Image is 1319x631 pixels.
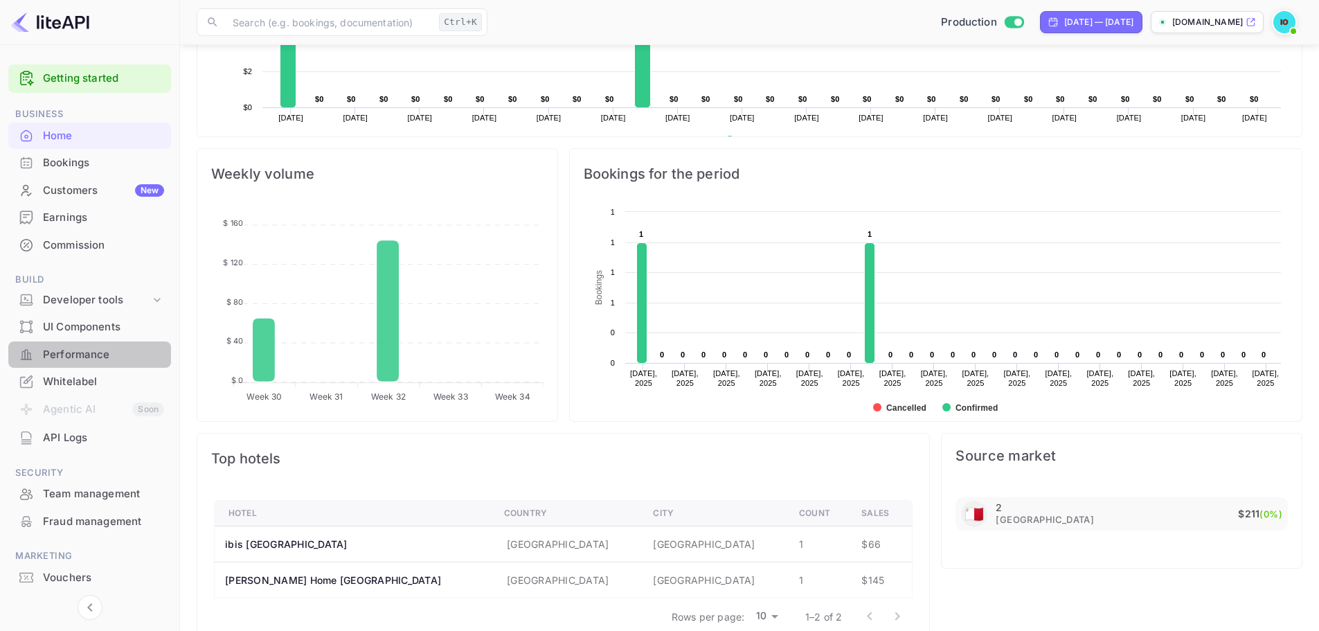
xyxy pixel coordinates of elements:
text: $0 [831,95,840,103]
text: 0 [1158,350,1163,359]
text: 0 [1117,350,1121,359]
text: 0 [1096,350,1100,359]
tspan: $ 40 [226,336,244,346]
button: Collapse navigation [78,595,102,620]
p: [DOMAIN_NAME] [1172,16,1243,28]
img: LiteAPI logo [11,11,89,33]
text: 1 [610,208,614,216]
div: Earnings [8,204,171,231]
div: Fraud management [8,508,171,535]
p: Rows per page: [672,610,744,624]
text: [DATE], 2025 [920,369,947,387]
th: ibis [GEOGRAPHIC_DATA] [215,526,494,562]
div: Ctrl+K [439,13,482,31]
text: $0 [1024,95,1033,103]
div: Click to change the date range period [1040,11,1142,33]
text: $0 [573,95,582,103]
div: Team management [8,481,171,508]
text: $0 [315,95,324,103]
a: Earnings [8,204,171,230]
a: Whitelabel [8,368,171,394]
text: [DATE], 2025 [713,369,740,387]
text: [DATE], 2025 [962,369,989,387]
a: Fraud management [8,508,171,534]
text: [DATE] [1181,114,1206,122]
img: Ivan Orlov [1273,11,1295,33]
text: [DATE] [859,114,883,122]
text: [DATE], 2025 [1003,369,1030,387]
text: $0 [508,95,517,103]
text: 0 [722,350,726,359]
div: Customers [43,183,164,199]
text: [DATE] [1052,114,1077,122]
text: $0 [347,95,356,103]
div: Commission [8,232,171,259]
a: Performance [8,341,171,367]
text: 0 [1262,350,1266,359]
span: Production [941,15,997,30]
text: 0 [1034,350,1038,359]
th: City [642,501,788,526]
text: 0 [1200,350,1204,359]
div: Home [43,128,164,144]
text: 0 [764,350,768,359]
div: 10 [750,606,783,626]
text: 0 [826,350,830,359]
span: Weekly volume [211,163,544,185]
span: Bookings for the period [584,163,1288,185]
div: Bookings [8,150,171,177]
td: $145 [850,562,913,598]
div: CustomersNew [8,177,171,204]
text: [DATE] [987,114,1012,122]
text: 1 [610,238,614,247]
text: $0 [243,103,252,112]
text: [DATE], 2025 [1169,369,1196,387]
text: [DATE], 2025 [1128,369,1155,387]
a: Home [8,123,171,148]
text: $0 [863,95,872,103]
text: 0 [681,350,685,359]
tspan: $ 80 [226,297,244,307]
text: $0 [798,95,807,103]
text: 0 [888,350,892,359]
tspan: $ 120 [223,258,243,267]
td: 1 [788,562,850,598]
text: [DATE], 2025 [796,369,823,387]
th: Country [493,501,642,526]
div: Home [8,123,171,150]
text: $0 [960,95,969,103]
text: [DATE] [472,114,497,122]
text: 0 [909,350,913,359]
text: 0 [610,359,614,367]
text: Bookings [594,270,604,305]
text: 1 [868,230,872,238]
text: [DATE], 2025 [630,369,657,387]
text: [DATE] [794,114,819,122]
a: Vouchers [8,565,171,590]
a: UI Components [8,314,171,339]
text: 0 [951,350,955,359]
td: $66 [850,526,913,562]
text: Confirmed [955,403,998,413]
tspan: Week 34 [495,391,530,402]
text: 0 [660,350,664,359]
a: Commission [8,232,171,258]
text: 0 [1241,350,1246,359]
text: $0 [411,95,420,103]
text: $0 [1185,95,1194,103]
text: 0 [992,350,996,359]
div: Bookings [43,155,164,171]
text: $0 [895,95,904,103]
text: 0 [743,350,747,359]
text: [DATE], 2025 [879,369,906,387]
text: $0 [766,95,775,103]
text: $0 [1153,95,1162,103]
text: $0 [1056,95,1065,103]
div: Vouchers [8,565,171,592]
text: 0 [1138,350,1142,359]
text: [DATE] [1242,114,1267,122]
text: 0 [701,350,706,359]
text: $0 [541,95,550,103]
text: $0 [1217,95,1226,103]
text: $0 [379,95,388,103]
